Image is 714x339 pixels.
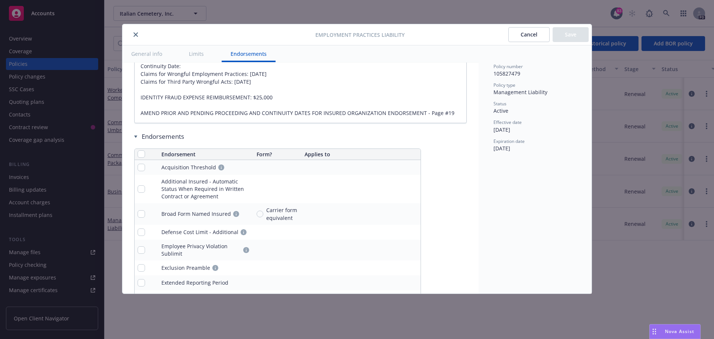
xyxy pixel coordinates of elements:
[493,100,506,107] span: Status
[508,27,550,42] button: Cancel
[315,31,405,39] span: Employment Practices Liability
[232,210,241,218] a: circleInformation
[257,211,263,217] input: Carrier form equivalent
[161,178,251,200] div: Additional Insured - Automatic Status When Required in Written Contract or Agreement
[650,324,659,339] div: Drag to move
[493,119,522,125] span: Effective date
[134,1,467,123] textarea: [DATE] - [PERSON_NAME]: Third Party Claim Coverage: Included / Retention - $10,000 Prior and Pend...
[493,70,520,77] span: 105827479
[217,163,226,172] a: circleInformation
[239,228,248,237] a: circleInformation
[161,228,238,236] div: Defense Cost Limit - Additional
[649,324,701,339] button: Nova Assist
[217,293,226,302] a: circleInformation
[131,30,140,39] button: close
[493,82,515,88] span: Policy type
[266,206,298,222] span: Carrier form equivalent
[161,264,210,272] div: Exclusion Preamble
[180,45,213,62] button: Limits
[242,246,251,255] a: circleInformation
[134,132,421,141] div: Endorsements
[122,45,171,62] button: General info
[493,107,508,114] span: Active
[302,149,421,160] th: Applies to
[254,149,301,160] th: Form?
[493,63,523,70] span: Policy number
[158,149,254,160] th: Endorsement
[161,164,216,171] div: Acquisition Threshold
[493,145,510,152] span: [DATE]
[493,126,510,133] span: [DATE]
[161,243,241,258] div: Employee Privacy Violation Sublimit
[161,279,228,287] div: Extended Reporting Period
[665,328,694,335] span: Nova Assist
[493,138,525,144] span: Expiration date
[222,45,276,62] button: Endorsements
[161,210,231,218] div: Broad Form Named Insured
[493,89,547,96] span: Management Liability
[211,263,220,272] a: circleInformation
